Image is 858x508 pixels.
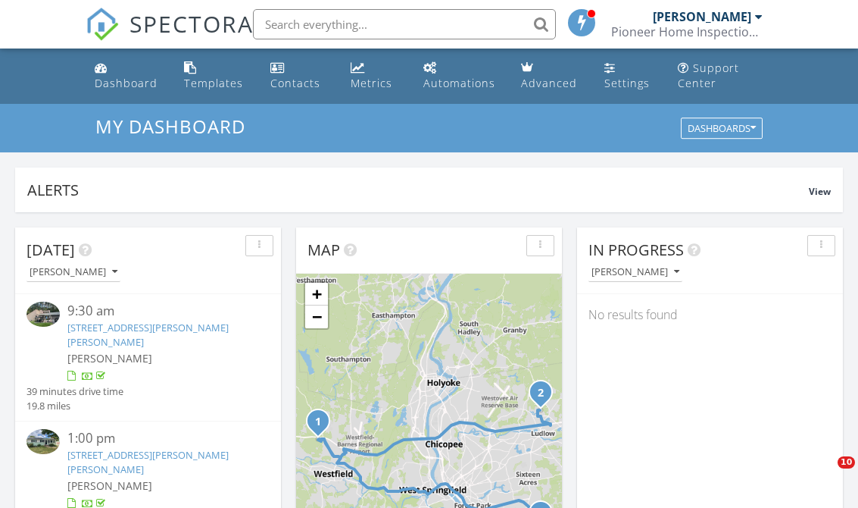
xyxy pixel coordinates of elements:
[27,240,75,260] span: [DATE]
[86,8,119,41] img: The Best Home Inspection Software - Spectora
[95,114,245,139] span: My Dashboard
[30,267,117,278] div: [PERSON_NAME]
[67,478,152,493] span: [PERSON_NAME]
[515,55,586,98] a: Advanced
[423,76,495,90] div: Automations
[681,118,763,140] button: Dashboards
[270,76,320,90] div: Contacts
[67,302,250,321] div: 9:30 am
[672,55,769,98] a: Support Center
[318,421,327,430] div: 52 Simmons Brook Dr , Westfield, MA 01085
[577,294,843,335] div: No results found
[809,185,831,198] span: View
[184,76,243,90] div: Templates
[305,306,328,328] a: Zoom out
[678,61,739,90] div: Support Center
[67,448,229,476] a: [STREET_ADDRESS][PERSON_NAME][PERSON_NAME]
[351,76,392,90] div: Metrics
[27,302,60,327] img: 9302478%2Fcover_photos%2FKHb5Lp9SZ0w0YTDPP7RP%2Fsmall.jpg
[604,76,650,90] div: Settings
[264,55,332,98] a: Contacts
[67,429,250,448] div: 1:00 pm
[67,351,152,365] span: [PERSON_NAME]
[588,262,682,283] button: [PERSON_NAME]
[345,55,405,98] a: Metrics
[253,9,556,39] input: Search everything...
[653,9,751,24] div: [PERSON_NAME]
[307,240,340,260] span: Map
[588,240,684,260] span: In Progress
[598,55,660,98] a: Settings
[538,388,544,399] i: 2
[86,20,254,52] a: SPECTORA
[315,417,321,428] i: 1
[541,392,550,401] div: 67 Prokop Ave, Ludlow, MA 01056
[591,267,679,278] div: [PERSON_NAME]
[611,24,763,39] div: Pioneer Home Inspection Services LLC
[67,321,229,349] a: [STREET_ADDRESS][PERSON_NAME][PERSON_NAME]
[95,76,158,90] div: Dashboard
[89,55,166,98] a: Dashboard
[27,180,809,200] div: Alerts
[27,399,123,413] div: 19.8 miles
[417,55,503,98] a: Automations (Basic)
[807,456,843,493] iframe: Intercom live chat
[178,55,252,98] a: Templates
[129,8,254,39] span: SPECTORA
[27,302,270,413] a: 9:30 am [STREET_ADDRESS][PERSON_NAME][PERSON_NAME] [PERSON_NAME] 39 minutes drive time 19.8 miles
[27,429,60,454] img: 9330296%2Fcover_photos%2FaJxCXccaR3pyh8sc2irn%2Fsmall.jpg
[838,456,855,469] span: 10
[27,262,120,283] button: [PERSON_NAME]
[27,384,123,399] div: 39 minutes drive time
[521,76,577,90] div: Advanced
[688,124,756,134] div: Dashboards
[305,283,328,306] a: Zoom in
